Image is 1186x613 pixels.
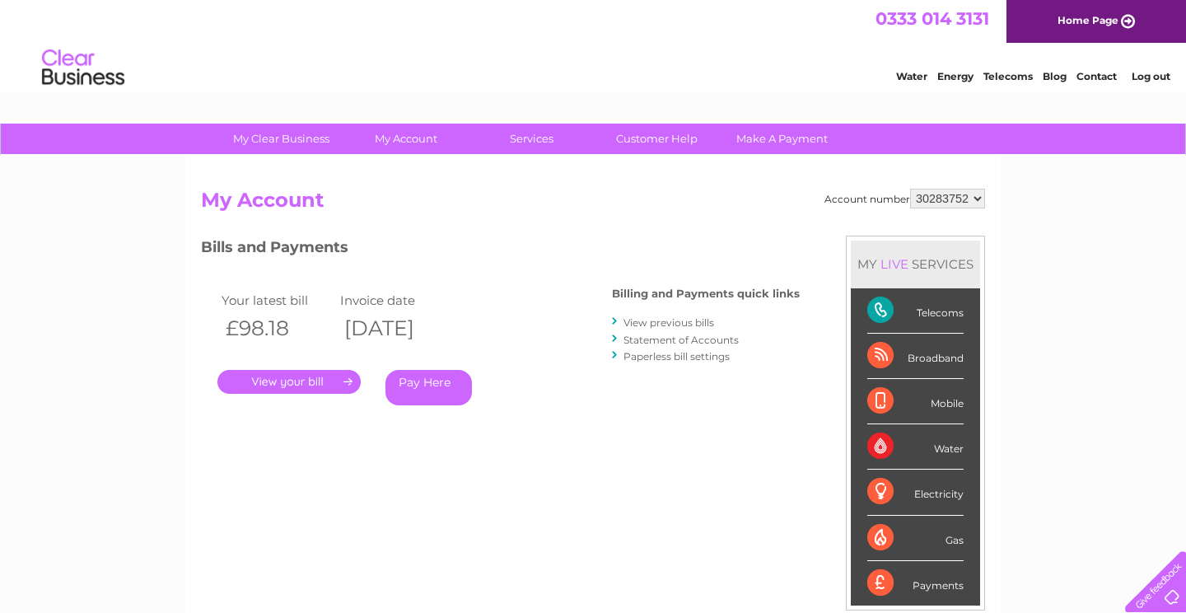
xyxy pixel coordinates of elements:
a: Customer Help [589,124,725,154]
div: Clear Business is a trading name of Verastar Limited (registered in [GEOGRAPHIC_DATA] No. 3667643... [205,9,983,80]
a: Log out [1132,70,1170,82]
div: Payments [867,561,964,606]
a: View previous bills [623,316,714,329]
a: Statement of Accounts [623,334,739,346]
a: Contact [1076,70,1117,82]
div: Water [867,424,964,470]
div: Telecoms [867,288,964,334]
a: My Clear Business [213,124,349,154]
th: £98.18 [217,311,336,345]
a: Make A Payment [714,124,850,154]
a: Paperless bill settings [623,350,730,363]
h4: Billing and Payments quick links [612,288,800,300]
a: Pay Here [385,370,472,405]
div: MY SERVICES [851,241,980,288]
div: Broadband [867,334,964,379]
a: 0333 014 3131 [875,8,989,29]
a: Services [464,124,600,154]
div: Gas [867,516,964,561]
div: Mobile [867,379,964,424]
a: Water [896,70,927,82]
th: [DATE] [336,311,455,345]
a: Energy [937,70,974,82]
a: My Account [339,124,474,154]
a: . [217,370,361,394]
td: Your latest bill [217,289,336,311]
td: Invoice date [336,289,455,311]
div: Electricity [867,470,964,515]
h2: My Account [201,189,985,220]
a: Telecoms [983,70,1033,82]
div: Account number [824,189,985,208]
img: logo.png [41,43,125,93]
h3: Bills and Payments [201,236,800,264]
a: Blog [1043,70,1067,82]
div: LIVE [877,256,912,272]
